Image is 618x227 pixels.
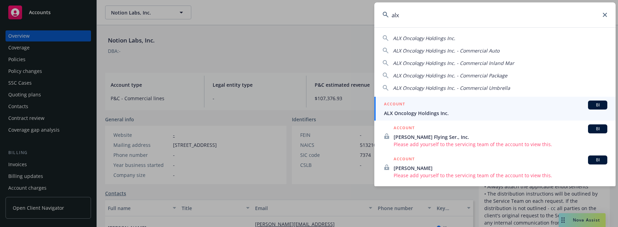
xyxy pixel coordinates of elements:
[394,155,415,164] h5: ACCOUNT
[394,124,415,133] h5: ACCOUNT
[374,97,616,121] a: ACCOUNTBIALX Oncology Holdings Inc.
[591,102,605,108] span: BI
[394,172,607,179] span: Please add yourself to the servicing team of the account to view this.
[374,152,616,183] a: ACCOUNTBI[PERSON_NAME]Please add yourself to the servicing team of the account to view this.
[393,35,455,41] span: ALX Oncology Holdings Inc.
[591,157,605,163] span: BI
[384,101,405,109] h5: ACCOUNT
[393,47,499,54] span: ALX Oncology Holdings Inc. - Commercial Auto
[394,164,607,172] span: [PERSON_NAME]
[394,141,607,148] span: Please add yourself to the servicing team of the account to view this.
[394,133,607,141] span: [PERSON_NAME] Flying Ser., Inc.
[384,110,607,117] span: ALX Oncology Holdings Inc.
[393,72,507,79] span: ALX Oncology Holdings Inc. - Commercial Package
[591,126,605,132] span: BI
[393,60,514,66] span: ALX Oncology Holdings Inc. - Commercial Inland Mar
[393,85,510,91] span: ALX Oncology Holdings Inc. - Commercial Umbrella
[374,121,616,152] a: ACCOUNTBI[PERSON_NAME] Flying Ser., Inc.Please add yourself to the servicing team of the account ...
[374,2,616,27] input: Search...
